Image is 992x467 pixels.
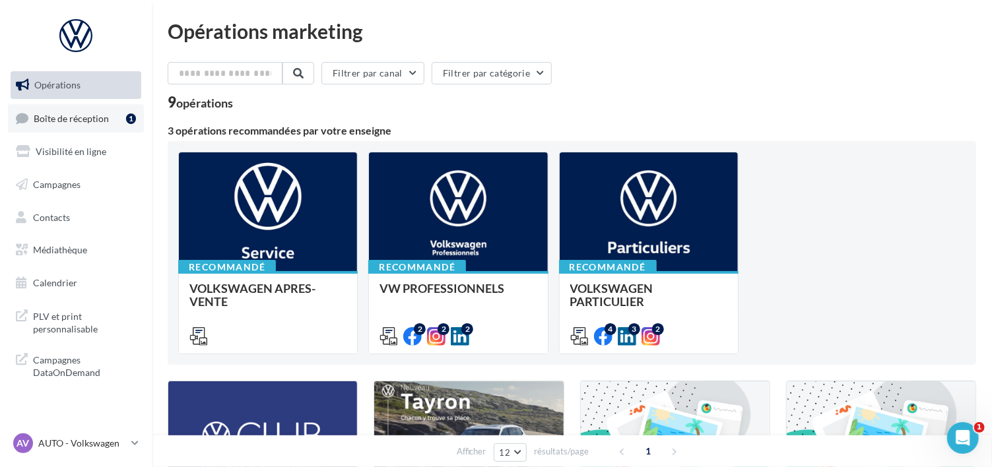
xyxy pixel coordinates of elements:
[461,323,473,335] div: 2
[126,113,136,124] div: 1
[168,125,976,136] div: 3 opérations recommandées par votre enseigne
[8,346,144,385] a: Campagnes DataOnDemand
[605,323,616,335] div: 4
[368,260,466,274] div: Recommandé
[8,302,144,341] a: PLV et print personnalisable
[8,269,144,297] a: Calendrier
[494,443,527,462] button: 12
[652,323,664,335] div: 2
[33,277,77,288] span: Calendrier
[947,422,979,454] iframe: Intercom live chat
[33,307,136,336] span: PLV et print personnalisable
[38,437,126,450] p: AUTO - Volkswagen
[534,445,589,458] span: résultats/page
[974,422,985,433] span: 1
[570,281,653,309] span: VOLKSWAGEN PARTICULIER
[36,146,106,157] span: Visibilité en ligne
[8,138,144,166] a: Visibilité en ligne
[380,281,504,296] span: VW PROFESSIONNELS
[189,281,315,309] span: VOLKSWAGEN APRES-VENTE
[34,112,109,123] span: Boîte de réception
[33,244,87,255] span: Médiathèque
[168,95,233,109] div: 9
[559,260,657,274] div: Recommandé
[432,62,552,84] button: Filtrer par catégorie
[8,236,144,264] a: Médiathèque
[33,211,70,222] span: Contacts
[638,441,659,462] span: 1
[176,97,233,109] div: opérations
[168,21,976,41] div: Opérations marketing
[17,437,30,450] span: AV
[8,204,144,232] a: Contacts
[178,260,276,274] div: Recommandé
[8,171,144,199] a: Campagnes
[457,445,486,458] span: Afficher
[8,104,144,133] a: Boîte de réception1
[11,431,141,456] a: AV AUTO - Volkswagen
[33,179,81,190] span: Campagnes
[438,323,449,335] div: 2
[414,323,426,335] div: 2
[628,323,640,335] div: 3
[321,62,424,84] button: Filtrer par canal
[34,79,81,90] span: Opérations
[33,351,136,379] span: Campagnes DataOnDemand
[8,71,144,99] a: Opérations
[500,447,511,458] span: 12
